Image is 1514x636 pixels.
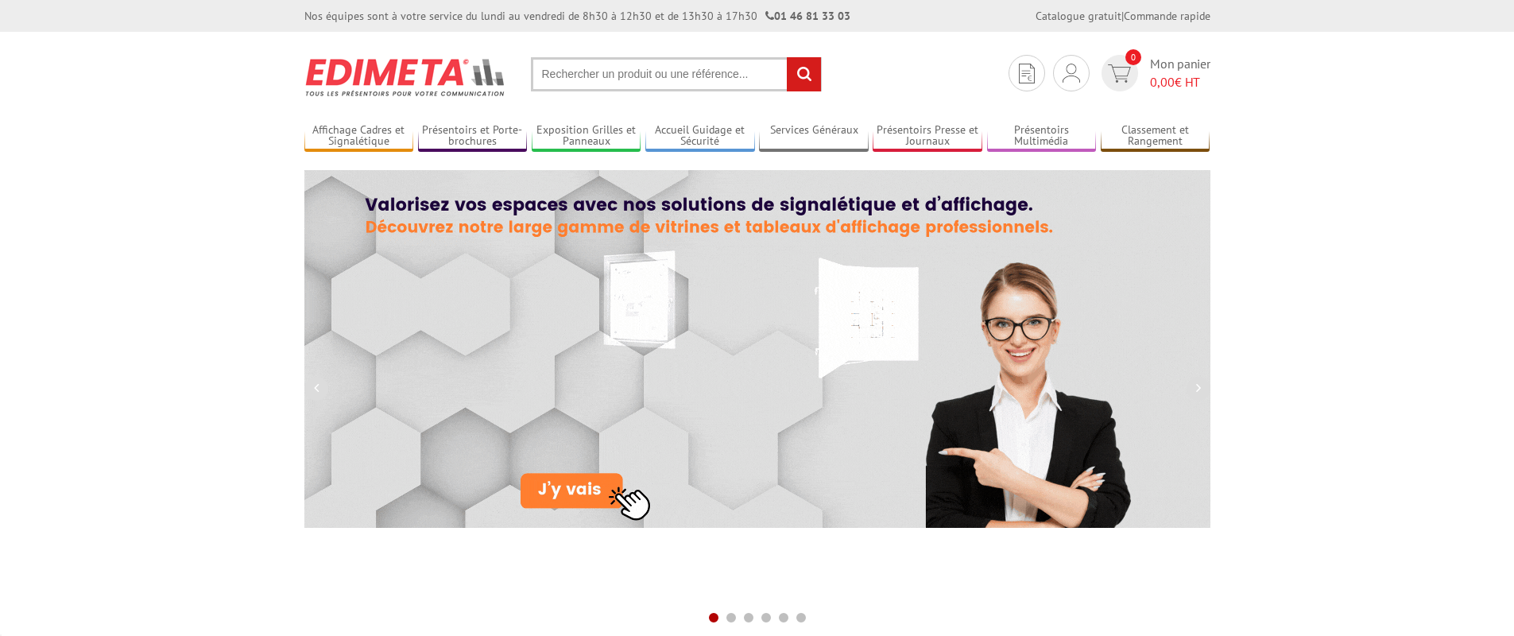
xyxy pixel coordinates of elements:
[304,48,507,107] img: Présentoir, panneau, stand - Edimeta - PLV, affichage, mobilier bureau, entreprise
[418,123,528,149] a: Présentoirs et Porte-brochures
[304,123,414,149] a: Affichage Cadres et Signalétique
[1150,55,1210,91] span: Mon panier
[873,123,982,149] a: Présentoirs Presse et Journaux
[1036,8,1210,24] div: |
[765,9,850,23] strong: 01 46 81 33 03
[531,57,822,91] input: Rechercher un produit ou une référence...
[1098,55,1210,91] a: devis rapide 0 Mon panier 0,00€ HT
[1125,49,1141,65] span: 0
[1108,64,1131,83] img: devis rapide
[1150,74,1175,90] span: 0,00
[532,123,641,149] a: Exposition Grilles et Panneaux
[987,123,1097,149] a: Présentoirs Multimédia
[1150,73,1210,91] span: € HT
[645,123,755,149] a: Accueil Guidage et Sécurité
[304,8,850,24] div: Nos équipes sont à votre service du lundi au vendredi de 8h30 à 12h30 et de 13h30 à 17h30
[787,57,821,91] input: rechercher
[1019,64,1035,83] img: devis rapide
[1101,123,1210,149] a: Classement et Rangement
[1063,64,1080,83] img: devis rapide
[1036,9,1121,23] a: Catalogue gratuit
[1124,9,1210,23] a: Commande rapide
[759,123,869,149] a: Services Généraux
